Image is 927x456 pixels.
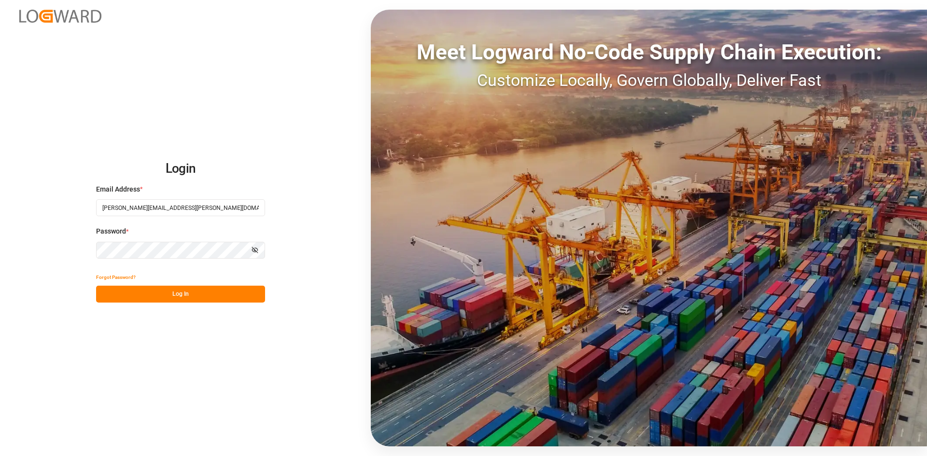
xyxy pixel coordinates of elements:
[19,10,101,23] img: Logward_new_orange.png
[96,199,265,216] input: Enter your email
[96,184,140,194] span: Email Address
[96,269,136,286] button: Forgot Password?
[96,226,126,236] span: Password
[371,36,927,68] div: Meet Logward No-Code Supply Chain Execution:
[96,153,265,184] h2: Login
[371,68,927,93] div: Customize Locally, Govern Globally, Deliver Fast
[96,286,265,303] button: Log In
